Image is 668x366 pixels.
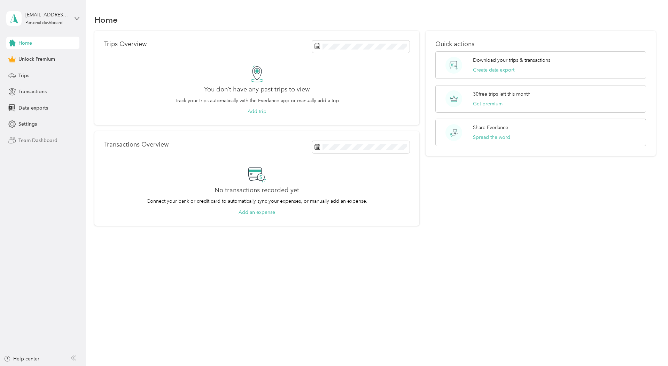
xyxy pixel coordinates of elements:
[18,120,37,128] span: Settings
[94,16,118,23] h1: Home
[473,90,530,98] p: 30 free trips left this month
[18,88,47,95] span: Transactions
[473,134,510,141] button: Spread the word
[18,55,55,63] span: Unlock Premium
[239,209,275,216] button: Add an expense
[175,97,339,104] p: Track your trips automatically with the Everlance app or manually add a trip
[18,104,48,112] span: Data exports
[248,108,266,115] button: Add trip
[473,66,514,74] button: Create data export
[18,39,32,47] span: Home
[4,355,39,363] button: Help center
[147,197,367,205] p: Connect your bank or credit card to automatically sync your expenses, or manually add an expense.
[104,40,147,48] p: Trips Overview
[25,21,63,25] div: Personal dashboard
[18,137,57,144] span: Team Dashboard
[473,100,503,107] button: Get premium
[204,86,310,93] h2: You don’t have any past trips to view
[104,141,169,148] p: Transactions Overview
[629,327,668,366] iframe: Everlance-gr Chat Button Frame
[25,11,69,18] div: [EMAIL_ADDRESS][DOMAIN_NAME]
[18,72,29,79] span: Trips
[473,57,550,64] p: Download your trips & transactions
[473,124,508,131] p: Share Everlance
[435,40,646,48] p: Quick actions
[215,187,299,194] h2: No transactions recorded yet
